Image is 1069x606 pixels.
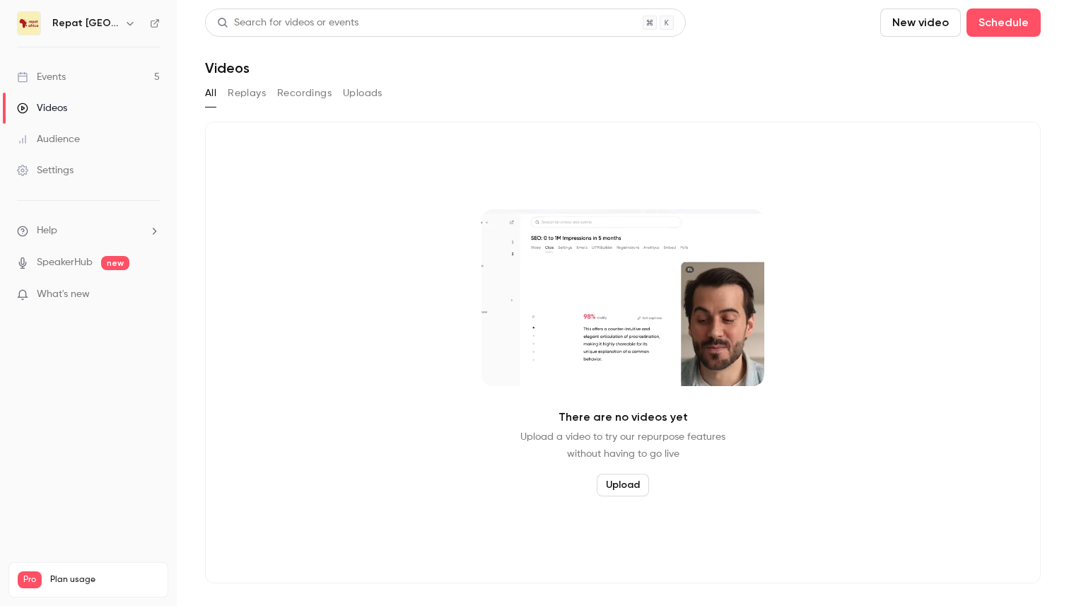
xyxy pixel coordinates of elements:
button: Recordings [277,82,332,105]
li: help-dropdown-opener [17,223,160,238]
div: Search for videos or events [217,16,358,30]
h1: Videos [205,59,250,76]
span: What's new [37,287,90,302]
span: Plan usage [50,574,159,585]
button: All [205,82,216,105]
p: There are no videos yet [559,409,688,426]
section: Videos [205,8,1041,598]
a: SpeakerHub [37,255,93,270]
button: Replays [228,82,266,105]
button: Uploads [343,82,382,105]
div: Events [17,70,66,84]
button: Upload [597,474,649,496]
span: Pro [18,571,42,588]
div: Settings [17,163,74,177]
button: Schedule [966,8,1041,37]
span: new [101,256,129,270]
iframe: Noticeable Trigger [143,289,160,301]
img: Repat Africa [18,12,40,35]
p: Upload a video to try our repurpose features without having to go live [520,429,725,462]
span: Help [37,223,57,238]
button: New video [880,8,961,37]
h6: Repat [GEOGRAPHIC_DATA] [52,16,119,30]
div: Audience [17,132,80,146]
div: Videos [17,101,67,115]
